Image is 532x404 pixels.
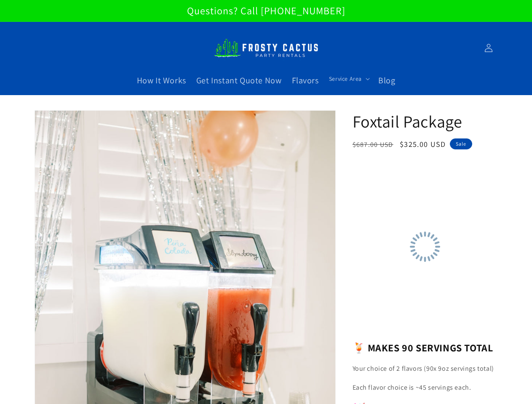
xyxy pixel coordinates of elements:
s: $687.00 USD [353,140,393,149]
img: Frosty Cactus Margarita machine rentals Slushy machine rentals dirt soda dirty slushies [214,34,319,62]
span: Blog [378,75,395,86]
summary: Service Area [324,70,373,88]
span: Sale [450,138,472,149]
a: How It Works [132,70,191,91]
b: 🍹 MAKES 90 SERVINGS TOTAL [353,341,493,354]
span: Get Instant Quote Now [196,75,282,86]
span: Your choice of 2 flavors (90x 9oz servings total) [353,364,494,373]
a: Get Instant Quote Now [191,70,287,91]
span: How It Works [137,75,186,86]
span: $325.00 USD [400,139,446,149]
a: Flavors [287,70,324,91]
span: Each flavor choice is ~45 servings each. [353,383,471,392]
span: Flavors [292,75,319,86]
a: Blog [373,70,400,91]
h1: Foxtail Package [353,110,498,132]
span: Service Area [329,75,362,82]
